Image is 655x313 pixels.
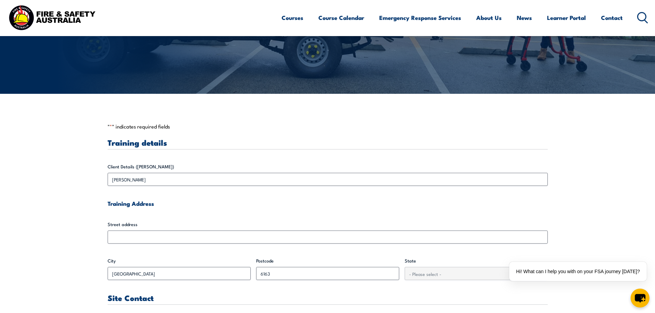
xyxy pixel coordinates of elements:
p: " " indicates required fields [108,123,548,130]
a: Course Calendar [318,9,364,27]
label: State [405,257,548,264]
div: Hi! What can I help you with on your FSA journey [DATE]? [509,262,647,281]
a: News [517,9,532,27]
label: Client Details ([PERSON_NAME]) [108,163,548,170]
a: About Us [476,9,502,27]
a: Courses [282,9,303,27]
a: Contact [601,9,623,27]
a: Learner Portal [547,9,586,27]
button: chat-button [631,289,649,308]
h3: Training details [108,138,548,146]
a: Emergency Response Services [379,9,461,27]
label: Street address [108,221,548,228]
h4: Training Address [108,200,548,207]
label: Postcode [256,257,399,264]
label: City [108,257,251,264]
h3: Site Contact [108,294,548,302]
